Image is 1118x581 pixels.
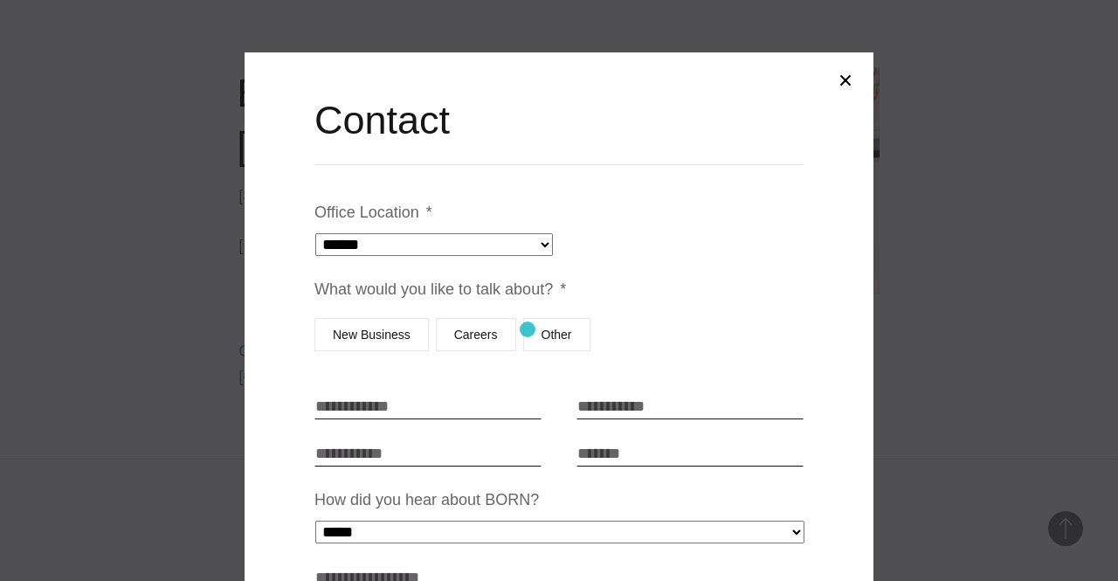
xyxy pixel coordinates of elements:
label: Office Location [314,203,432,223]
label: Other [523,318,590,351]
label: How did you hear about BORN? [314,490,539,510]
label: What would you like to talk about? [314,280,566,300]
label: Careers [436,318,516,351]
label: New Business [314,318,429,351]
h2: Contact [314,94,804,147]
